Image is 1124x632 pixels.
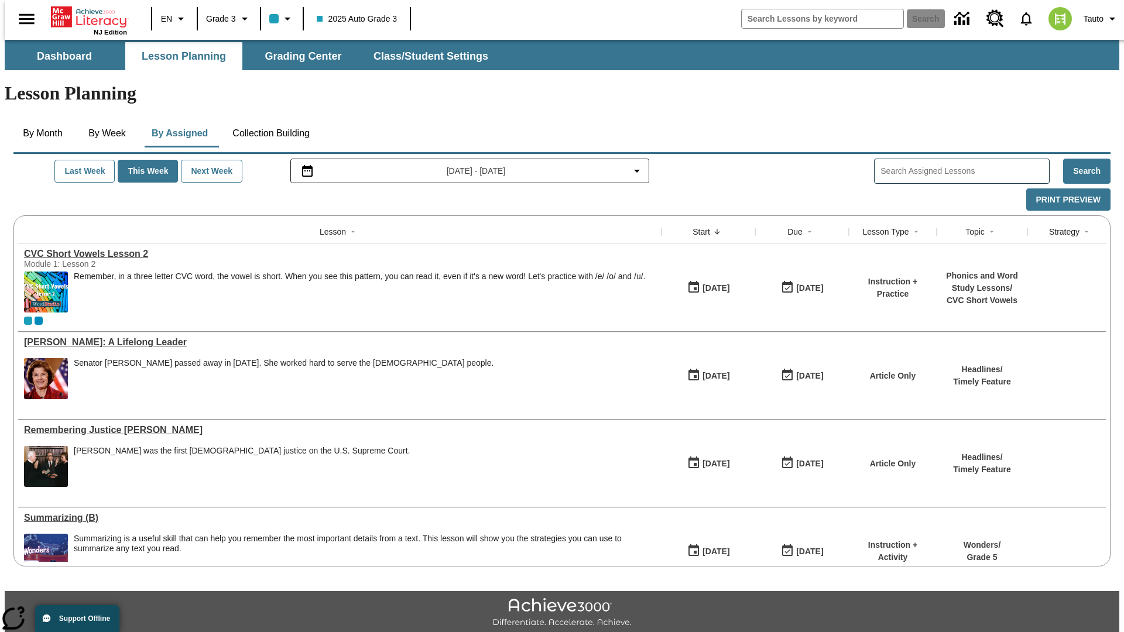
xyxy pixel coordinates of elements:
[702,456,729,471] div: [DATE]
[683,540,734,562] button: 09/24/25: First time the lesson was available
[702,281,729,296] div: [DATE]
[855,276,931,300] p: Instruction + Practice
[265,50,341,63] span: Grading Center
[683,452,734,475] button: 09/24/25: First time the lesson was available
[181,160,242,183] button: Next Week
[1041,4,1079,34] button: Select a new avatar
[796,369,823,383] div: [DATE]
[953,451,1011,463] p: Headlines /
[35,605,119,632] button: Support Offline
[51,4,127,36] div: Home
[693,226,710,238] div: Start
[24,337,656,348] div: Dianne Feinstein: A Lifelong Leader
[74,534,656,575] div: Summarizing is a useful skill that can help you remember the most important details from a text. ...
[777,540,827,562] button: 09/24/25: Last day the lesson can be accessed
[862,226,909,238] div: Lesson Type
[24,446,68,487] img: Chief Justice Warren Burger, wearing a black robe, holds up his right hand and faces Sandra Day O...
[777,277,827,299] button: 09/24/25: Last day the lesson can be accessed
[223,119,319,147] button: Collection Building
[74,358,494,368] div: Senator [PERSON_NAME] passed away in [DATE]. She worked hard to serve the [DEMOGRAPHIC_DATA] people.
[161,13,172,25] span: EN
[1063,159,1111,184] button: Search
[320,226,346,238] div: Lesson
[683,365,734,387] button: 09/24/25: First time the lesson was available
[870,370,916,382] p: Article Only
[94,29,127,36] span: NJ Edition
[710,225,724,239] button: Sort
[201,8,256,29] button: Grade: Grade 3, Select a grade
[796,544,823,559] div: [DATE]
[24,259,200,269] div: Module 1: Lesson 2
[59,614,110,623] span: Support Offline
[492,598,632,628] img: Achieve3000 Differentiate Accelerate Achieve
[953,363,1011,376] p: Headlines /
[796,456,823,471] div: [DATE]
[702,369,729,383] div: [DATE]
[142,119,217,147] button: By Assigned
[1049,226,1080,238] div: Strategy
[965,226,985,238] div: Topic
[317,13,397,25] span: 2025 Auto Grade 3
[245,42,362,70] button: Grading Center
[24,249,656,259] div: CVC Short Vowels Lesson 2
[787,226,803,238] div: Due
[943,270,1022,294] p: Phonics and Word Study Lessons /
[24,425,656,435] div: Remembering Justice O'Connor
[5,83,1119,104] h1: Lesson Planning
[51,5,127,29] a: Home
[24,337,656,348] a: Dianne Feinstein: A Lifelong Leader, Lessons
[24,249,656,259] a: CVC Short Vowels Lesson 2, Lessons
[296,164,645,178] button: Select the date range menu item
[947,3,979,35] a: Data Center
[206,13,236,25] span: Grade 3
[870,458,916,470] p: Article Only
[24,317,32,325] div: Current Class
[5,42,499,70] div: SubNavbar
[24,513,656,523] div: Summarizing (B)
[1079,8,1124,29] button: Profile/Settings
[364,42,498,70] button: Class/Student Settings
[13,119,72,147] button: By Month
[796,281,823,296] div: [DATE]
[37,50,92,63] span: Dashboard
[803,225,817,239] button: Sort
[24,425,656,435] a: Remembering Justice O'Connor, Lessons
[24,534,68,575] img: Wonders Grade 5 cover, planetarium, showing constellations on domed ceiling
[777,365,827,387] button: 09/24/25: Last day the lesson can be accessed
[125,42,242,70] button: Lesson Planning
[24,272,68,312] img: CVC Short Vowels Lesson 2.
[1011,4,1041,34] a: Notifications
[265,8,299,29] button: Class color is light blue. Change class color
[9,2,44,36] button: Open side menu
[1080,225,1094,239] button: Sort
[35,317,43,325] span: OL 2025 Auto Grade 4
[702,544,729,559] div: [DATE]
[953,376,1011,388] p: Timely Feature
[953,463,1011,476] p: Timely Feature
[373,50,488,63] span: Class/Student Settings
[964,551,1001,564] p: Grade 5
[156,8,193,29] button: Language: EN, Select a language
[985,225,999,239] button: Sort
[1084,13,1104,25] span: Tauto
[683,277,734,299] button: 09/24/25: First time the lesson was available
[630,164,644,178] svg: Collapse Date Range Filter
[1048,7,1072,30] img: avatar image
[964,539,1001,551] p: Wonders /
[74,446,410,456] div: [PERSON_NAME] was the first [DEMOGRAPHIC_DATA] justice on the U.S. Supreme Court.
[74,446,410,487] div: Sandra Day O'Connor was the first female justice on the U.S. Supreme Court.
[24,358,68,399] img: Senator Dianne Feinstein of California smiles with the U.S. flag behind her.
[142,50,226,63] span: Lesson Planning
[909,225,923,239] button: Sort
[943,294,1022,307] p: CVC Short Vowels
[74,358,494,399] div: Senator Dianne Feinstein passed away in September 2023. She worked hard to serve the American peo...
[74,272,645,312] div: Remember, in a three letter CVC word, the vowel is short. When you see this pattern, you can read...
[74,534,656,554] div: Summarizing is a useful skill that can help you remember the most important details from a text. ...
[742,9,903,28] input: search field
[447,165,506,177] span: [DATE] - [DATE]
[54,160,115,183] button: Last Week
[1026,188,1111,211] button: Print Preview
